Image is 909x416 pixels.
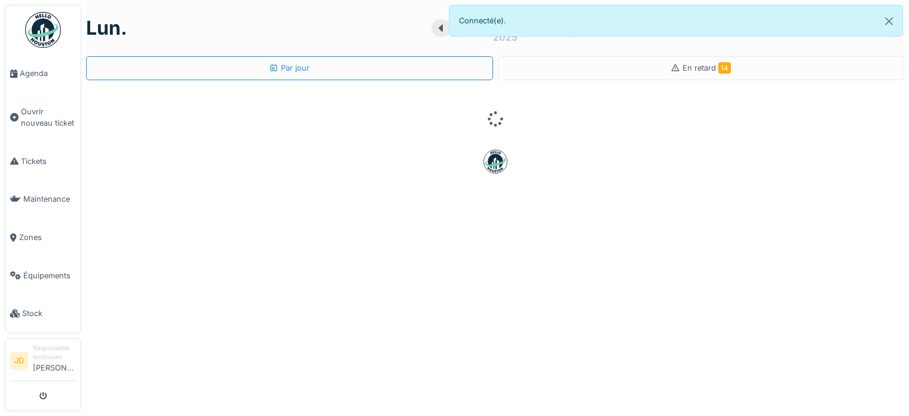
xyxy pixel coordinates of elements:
[718,62,731,74] span: 14
[20,68,76,79] span: Agenda
[493,30,518,44] div: 2025
[10,344,76,381] a: JD Responsable technicien[PERSON_NAME]
[5,294,81,333] a: Stock
[33,344,76,362] div: Responsable technicien
[483,150,507,174] img: badge-BVDL4wpA.svg
[876,5,902,37] button: Close
[682,63,731,72] span: En retard
[23,193,76,205] span: Maintenance
[22,308,76,319] span: Stock
[449,5,904,37] div: Connecté(e).
[86,17,127,40] h1: lun.
[25,12,61,48] img: Badge_color-CXgf-gQk.svg
[10,352,28,370] li: JD
[21,106,76,129] span: Ouvrir nouveau ticket
[23,270,76,281] span: Équipements
[5,142,81,181] a: Tickets
[5,180,81,218] a: Maintenance
[5,257,81,295] a: Équipements
[21,156,76,167] span: Tickets
[5,218,81,257] a: Zones
[5,54,81,93] a: Agenda
[269,62,310,74] div: Par jour
[5,93,81,142] a: Ouvrir nouveau ticket
[33,344,76,378] li: [PERSON_NAME]
[19,232,76,243] span: Zones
